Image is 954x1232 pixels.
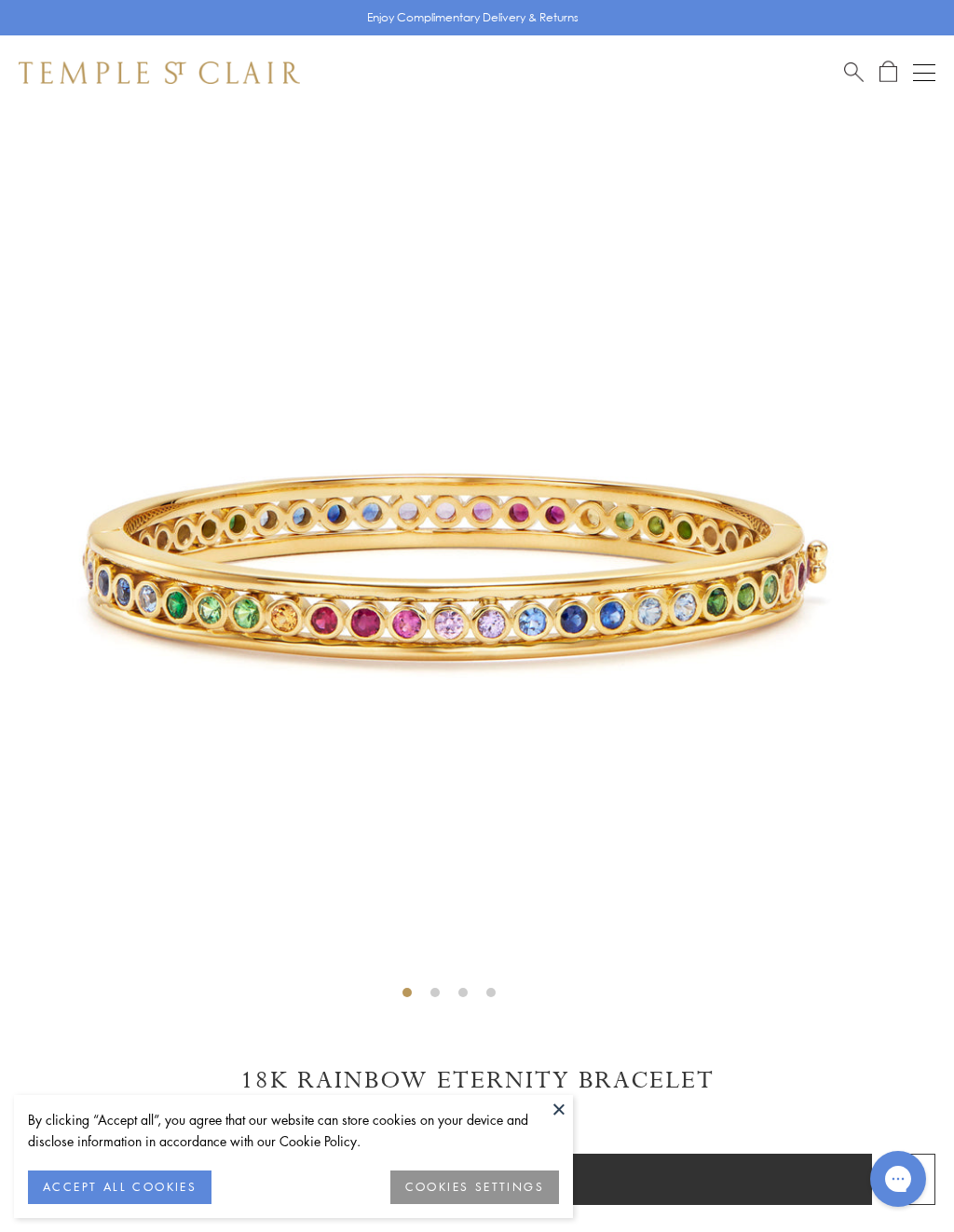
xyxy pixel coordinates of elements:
[913,62,935,84] button: Open navigation
[844,61,864,84] a: Search
[390,1170,559,1204] button: COOKIES SETTINGS
[879,61,897,84] a: Open Shopping Bag
[28,1170,211,1204] button: ACCEPT ALL COOKIES
[28,1109,559,1152] div: By clicking “Accept all”, you agree that our website can store cookies on your device and disclos...
[19,62,300,84] img: Temple St. Clair
[367,8,579,27] p: Enjoy Complimentary Delivery & Returns
[19,1064,935,1097] h1: 18K Rainbow Eternity Bracelet
[861,1144,935,1213] iframe: Gorgias live chat messenger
